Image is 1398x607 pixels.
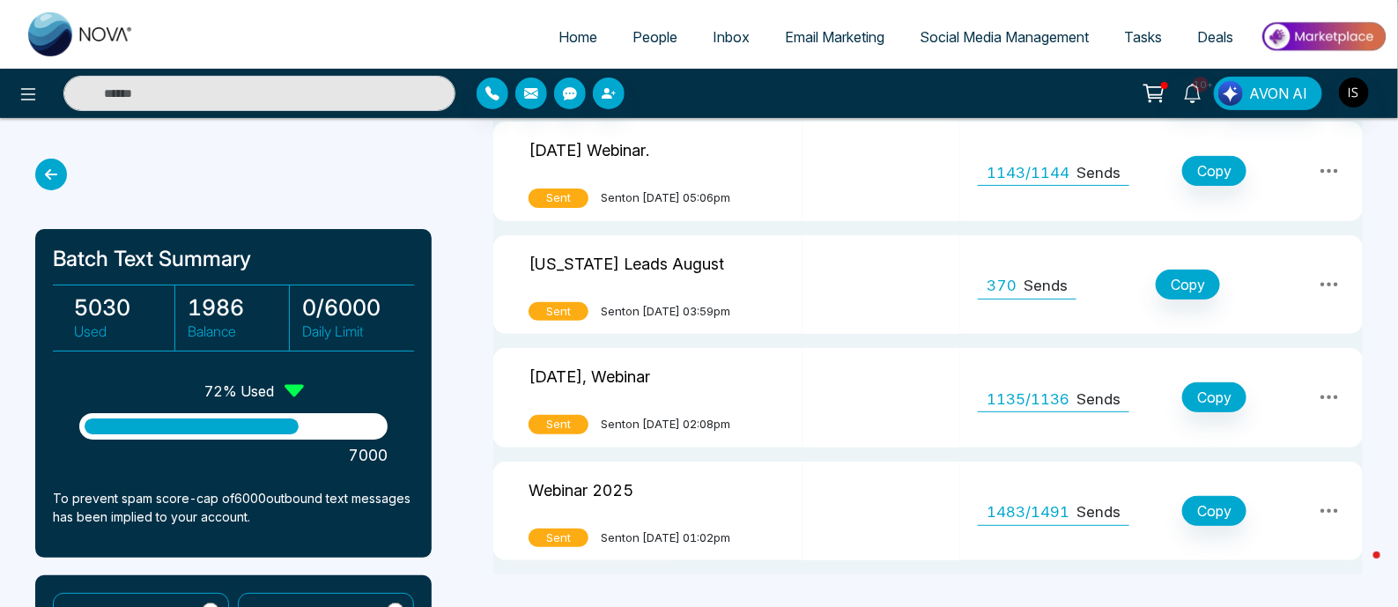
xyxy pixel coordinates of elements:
[1106,20,1180,54] a: Tasks
[188,321,288,342] p: Balance
[79,443,388,467] p: 7000
[1193,77,1209,93] span: 10+
[541,20,615,54] a: Home
[1249,83,1307,104] span: AVON AI
[601,416,730,433] span: Sent on [DATE] 02:08pm
[1076,162,1121,185] p: Sends
[987,389,1069,411] span: 1135/1136
[529,529,588,548] span: Sent
[493,348,1363,448] tr: [DATE], WebinarSentSenton [DATE] 02:08pm1135/1136SendsCopy
[1024,275,1068,298] p: Sends
[767,20,902,54] a: Email Marketing
[529,189,588,208] span: Sent
[615,20,695,54] a: People
[53,489,414,526] p: To prevent spam score-cap of 6000 outbound text messages has been implied to your account.
[1182,382,1246,412] button: Copy
[529,415,588,434] span: Sent
[529,248,724,276] p: [US_STATE] Leads August
[1182,156,1246,186] button: Copy
[74,321,174,342] p: Used
[529,135,649,162] p: [DATE] Webinar.
[1218,81,1243,106] img: Lead Flow
[529,361,650,389] p: [DATE], Webinar
[28,12,134,56] img: Nova CRM Logo
[493,235,1363,335] tr: [US_STATE] Leads AugustSentSenton [DATE] 03:59pm370SendsCopy
[529,302,588,322] span: Sent
[188,294,288,321] h3: 1986
[302,321,403,342] p: Daily Limit
[1076,501,1121,524] p: Sends
[1339,78,1369,107] img: User Avatar
[1180,20,1251,54] a: Deals
[204,381,274,402] p: 72 % Used
[558,28,597,46] span: Home
[1182,496,1246,526] button: Copy
[529,475,633,502] p: Webinar 2025
[493,122,1363,221] tr: [DATE] Webinar.SentSenton [DATE] 05:06pm1143/1144SendsCopy
[601,303,730,321] span: Sent on [DATE] 03:59pm
[1172,77,1214,107] a: 10+
[1197,28,1233,46] span: Deals
[1260,17,1387,56] img: Market-place.gif
[902,20,1106,54] a: Social Media Management
[601,189,730,207] span: Sent on [DATE] 05:06pm
[785,28,884,46] span: Email Marketing
[1076,389,1121,411] p: Sends
[1214,77,1322,110] button: AVON AI
[74,294,174,321] h3: 5030
[987,162,1069,185] span: 1143/1144
[987,275,1017,298] span: 370
[53,247,414,272] h1: Batch Text Summary
[302,294,403,321] h3: 0 / 6000
[1156,270,1220,300] button: Copy
[1124,28,1162,46] span: Tasks
[632,28,677,46] span: People
[920,28,1089,46] span: Social Media Management
[987,501,1069,524] span: 1483/1491
[601,529,730,547] span: Sent on [DATE] 01:02pm
[1338,547,1380,589] iframe: Intercom live chat
[713,28,750,46] span: Inbox
[695,20,767,54] a: Inbox
[493,462,1363,561] tr: Webinar 2025SentSenton [DATE] 01:02pm1483/1491SendsCopy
